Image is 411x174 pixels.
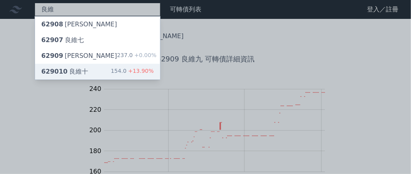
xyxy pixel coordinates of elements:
span: 62909 [41,52,63,59]
div: 154.0 [111,67,154,76]
span: +0.00% [133,52,157,58]
div: [PERSON_NAME] [41,51,117,61]
a: 62908[PERSON_NAME] [35,17,160,32]
a: 629010良維十 154.0+13.90% [35,64,160,80]
div: 良維七 [41,35,84,45]
span: 62907 [41,36,63,44]
a: 62907良維七 [35,32,160,48]
span: +13.90% [127,68,154,74]
div: [PERSON_NAME] [41,20,117,29]
a: 62909[PERSON_NAME] 237.0+0.00% [35,48,160,64]
div: 良維十 [41,67,88,76]
span: 62908 [41,20,63,28]
div: 聊天小工具 [372,136,411,174]
div: 237.0 [117,51,157,61]
span: 629010 [41,68,68,75]
iframe: Chat Widget [372,136,411,174]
